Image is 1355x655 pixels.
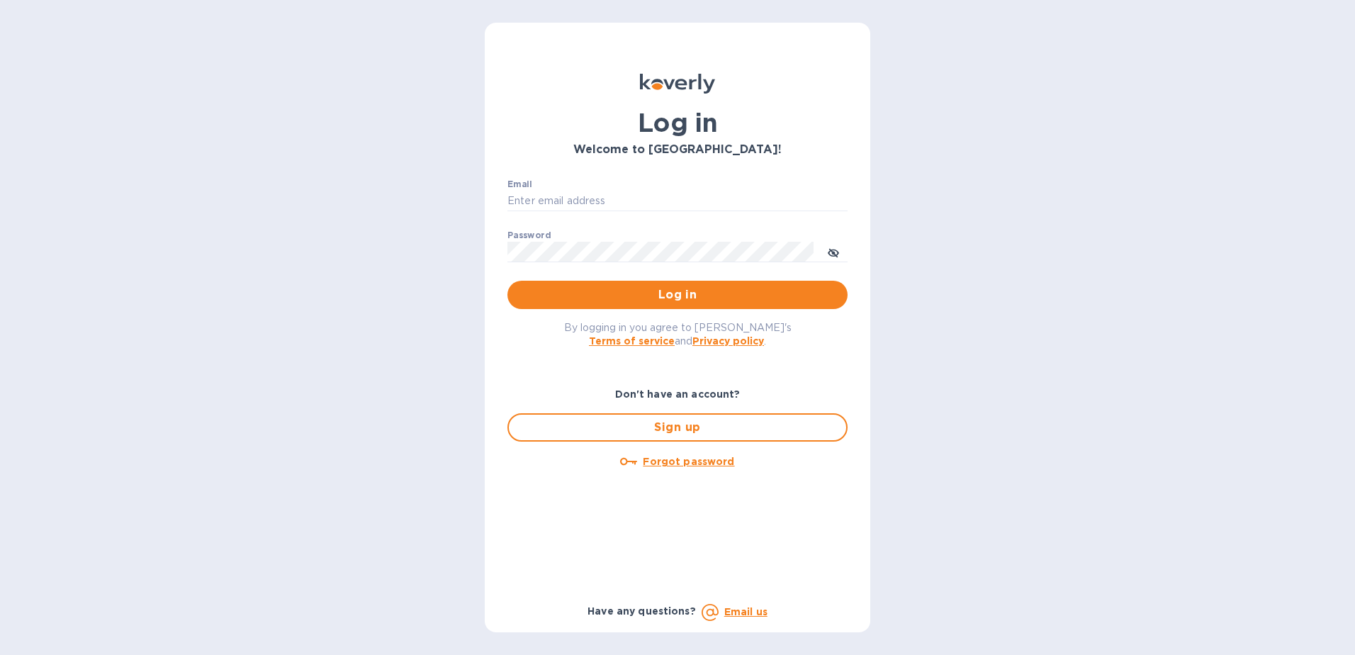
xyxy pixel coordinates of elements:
[640,74,715,94] img: Koverly
[589,335,675,347] a: Terms of service
[564,322,792,347] span: By logging in you agree to [PERSON_NAME]'s and .
[507,108,848,138] h1: Log in
[819,237,848,266] button: toggle password visibility
[724,606,768,617] a: Email us
[615,388,741,400] b: Don't have an account?
[507,231,551,240] label: Password
[692,335,764,347] a: Privacy policy
[520,419,835,436] span: Sign up
[519,286,836,303] span: Log in
[507,143,848,157] h3: Welcome to [GEOGRAPHIC_DATA]!
[507,413,848,442] button: Sign up
[507,180,532,189] label: Email
[643,456,734,467] u: Forgot password
[507,191,848,212] input: Enter email address
[587,605,696,617] b: Have any questions?
[507,281,848,309] button: Log in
